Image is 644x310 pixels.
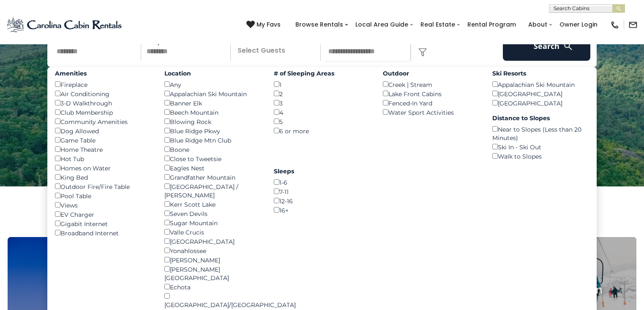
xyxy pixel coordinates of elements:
div: Broadband Internet [55,228,152,237]
img: mail-regular-black.png [628,20,638,30]
div: Outdoor Fire/Fire Table [55,182,152,191]
div: 4 [274,108,371,117]
span: My Favs [257,20,281,29]
a: About [524,18,551,31]
a: Rental Program [463,18,520,31]
div: Any [164,80,261,89]
div: Fenced-In Yard [383,98,480,108]
div: Blue Ridge Pkwy [164,126,261,135]
div: Game Table [55,135,152,145]
div: [GEOGRAPHIC_DATA] [164,237,261,246]
h3: Select Your Destination [6,208,638,237]
div: 1 [274,80,371,89]
div: Homes on Water [55,163,152,173]
label: Sleeps [274,167,371,175]
img: filter--v1.png [418,48,427,57]
div: Close to Tweetsie [164,154,261,163]
div: Home Theatre [55,145,152,154]
div: Air Conditioning [55,89,152,98]
div: Kerr Scott Lake [164,199,261,209]
a: Owner Login [555,18,602,31]
img: phone-regular-black.png [610,20,619,30]
div: 6 or more [274,126,371,135]
div: 2 [274,89,371,98]
div: Grandfather Mountain [164,173,261,182]
div: King Bed [55,173,152,182]
div: Seven Devils [164,209,261,218]
label: Outdoor [383,69,480,78]
p: Select Guests [233,31,320,61]
div: Creek | Stream [383,80,480,89]
div: Club Membership [55,108,152,117]
div: Yonahlossee [164,246,261,255]
div: Fireplace [55,80,152,89]
label: Distance to Slopes [492,114,589,122]
div: Blue Ridge Mtn Club [164,135,261,145]
div: [PERSON_NAME][GEOGRAPHIC_DATA] [164,264,261,282]
div: Dog Allowed [55,126,152,135]
label: # of Sleeping Areas [274,69,371,78]
div: 12-16 [274,196,371,205]
div: Community Amenities [55,117,152,126]
div: 1-6 [274,178,371,187]
div: EV Charger [55,210,152,219]
div: 16+ [274,205,371,215]
div: [GEOGRAPHIC_DATA] [492,89,589,98]
div: Hot Tub [55,154,152,163]
div: Ski In - Ski Out [492,142,589,151]
div: Near to Slopes (Less than 20 Minutes) [492,124,589,142]
div: Valle Crucis [164,227,261,237]
div: Banner Elk [164,98,261,108]
div: Beech Mountain [164,108,261,117]
div: 3 [274,98,371,108]
div: Eagles Nest [164,163,261,173]
img: search-regular-white.png [563,41,573,51]
div: Gigabit Internet [55,219,152,228]
div: 7-11 [274,187,371,196]
div: Walk to Slopes [492,151,589,161]
div: [GEOGRAPHIC_DATA] [492,98,589,108]
div: 5 [274,117,371,126]
a: Local Area Guide [351,18,412,31]
div: Appalachian Ski Mountain [492,80,589,89]
div: Boone [164,145,261,154]
div: 3-D Walkthrough [55,98,152,108]
a: My Favs [246,20,283,30]
div: [GEOGRAPHIC_DATA]/[GEOGRAPHIC_DATA] [164,291,261,309]
div: Views [55,200,152,210]
div: [PERSON_NAME] [164,255,261,264]
img: Blue-2.png [6,16,123,33]
label: Amenities [55,69,152,78]
div: Echota [164,282,261,291]
div: Blowing Rock [164,117,261,126]
div: [GEOGRAPHIC_DATA] / [PERSON_NAME] [164,182,261,199]
div: Appalachian Ski Mountain [164,89,261,98]
div: Pool Table [55,191,152,200]
div: Water Sport Activities [383,108,480,117]
label: Location [164,69,261,78]
div: Lake Front Cabins [383,89,480,98]
label: Ski Resorts [492,69,589,78]
button: Search [503,31,590,61]
a: Browse Rentals [291,18,347,31]
a: Real Estate [416,18,459,31]
div: Sugar Mountain [164,218,261,227]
